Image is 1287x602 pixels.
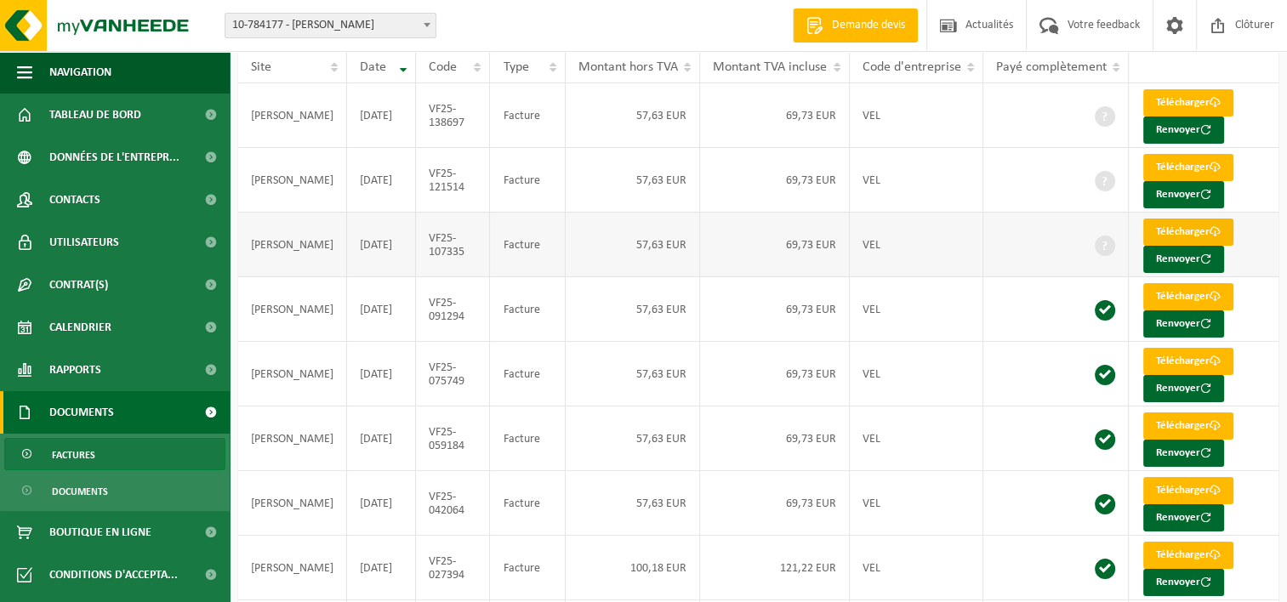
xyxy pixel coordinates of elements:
span: Date [360,60,386,74]
td: VF25-075749 [416,342,490,406]
td: VEL [850,213,983,277]
span: Payé complètement [996,60,1107,74]
td: [PERSON_NAME] [238,83,347,148]
span: Documents [49,391,114,434]
button: Renvoyer [1143,116,1224,144]
a: Factures [4,438,225,470]
a: Télécharger [1143,89,1233,116]
td: VF25-059184 [416,406,490,471]
td: Facture [490,83,565,148]
td: Facture [490,213,565,277]
a: Demande devis [793,9,918,43]
td: VF25-027394 [416,536,490,600]
td: [DATE] [347,213,416,277]
a: Télécharger [1143,542,1233,569]
td: Facture [490,406,565,471]
td: [PERSON_NAME] [238,406,347,471]
td: 69,73 EUR [700,83,849,148]
a: Télécharger [1143,283,1233,310]
button: Renvoyer [1143,181,1224,208]
span: Type [503,60,528,74]
td: 57,63 EUR [566,148,701,213]
span: Contacts [49,179,100,221]
a: Télécharger [1143,219,1233,246]
td: 69,73 EUR [700,406,849,471]
td: VEL [850,471,983,536]
td: 100,18 EUR [566,536,701,600]
span: Calendrier [49,306,111,349]
a: Télécharger [1143,154,1233,181]
td: VF25-138697 [416,83,490,148]
span: Conditions d'accepta... [49,554,178,596]
td: VEL [850,83,983,148]
td: [DATE] [347,406,416,471]
span: Demande devis [828,17,909,34]
span: Code d'entreprise [863,60,961,74]
button: Renvoyer [1143,375,1224,402]
td: 57,63 EUR [566,213,701,277]
span: 10-784177 - CHARLIER, SIMON - SILLY [225,13,436,38]
td: Facture [490,342,565,406]
td: 57,63 EUR [566,342,701,406]
td: 121,22 EUR [700,536,849,600]
span: Utilisateurs [49,221,119,264]
td: 69,73 EUR [700,213,849,277]
td: [DATE] [347,471,416,536]
a: Documents [4,474,225,507]
span: Documents [52,475,108,508]
td: 69,73 EUR [700,277,849,342]
button: Renvoyer [1143,569,1224,596]
td: 57,63 EUR [566,83,701,148]
span: Site [251,60,271,74]
td: [DATE] [347,148,416,213]
td: VF25-091294 [416,277,490,342]
td: 69,73 EUR [700,471,849,536]
button: Renvoyer [1143,440,1224,467]
td: VEL [850,148,983,213]
td: Facture [490,277,565,342]
td: VF25-121514 [416,148,490,213]
span: Montant TVA incluse [713,60,827,74]
td: 57,63 EUR [566,406,701,471]
td: [PERSON_NAME] [238,471,347,536]
td: [DATE] [347,342,416,406]
td: 69,73 EUR [700,342,849,406]
td: 57,63 EUR [566,277,701,342]
td: VEL [850,536,983,600]
a: Télécharger [1143,477,1233,504]
td: [PERSON_NAME] [238,342,347,406]
span: Boutique en ligne [49,511,151,554]
td: VEL [850,406,983,471]
span: Montant hors TVA [578,60,678,74]
button: Renvoyer [1143,504,1224,531]
td: VEL [850,342,983,406]
td: VF25-107335 [416,213,490,277]
td: Facture [490,536,565,600]
td: [DATE] [347,536,416,600]
span: 10-784177 - CHARLIER, SIMON - SILLY [225,14,436,37]
td: [PERSON_NAME] [238,148,347,213]
td: [DATE] [347,83,416,148]
span: Navigation [49,51,111,94]
button: Renvoyer [1143,246,1224,273]
a: Télécharger [1143,348,1233,375]
td: [PERSON_NAME] [238,213,347,277]
span: Factures [52,439,95,471]
td: Facture [490,471,565,536]
td: Facture [490,148,565,213]
span: Rapports [49,349,101,391]
td: [DATE] [347,277,416,342]
td: VEL [850,277,983,342]
span: Tableau de bord [49,94,141,136]
td: VF25-042064 [416,471,490,536]
td: 69,73 EUR [700,148,849,213]
td: [PERSON_NAME] [238,536,347,600]
span: Contrat(s) [49,264,108,306]
td: [PERSON_NAME] [238,277,347,342]
a: Télécharger [1143,412,1233,440]
span: Code [429,60,457,74]
td: 57,63 EUR [566,471,701,536]
button: Renvoyer [1143,310,1224,338]
span: Données de l'entrepr... [49,136,179,179]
